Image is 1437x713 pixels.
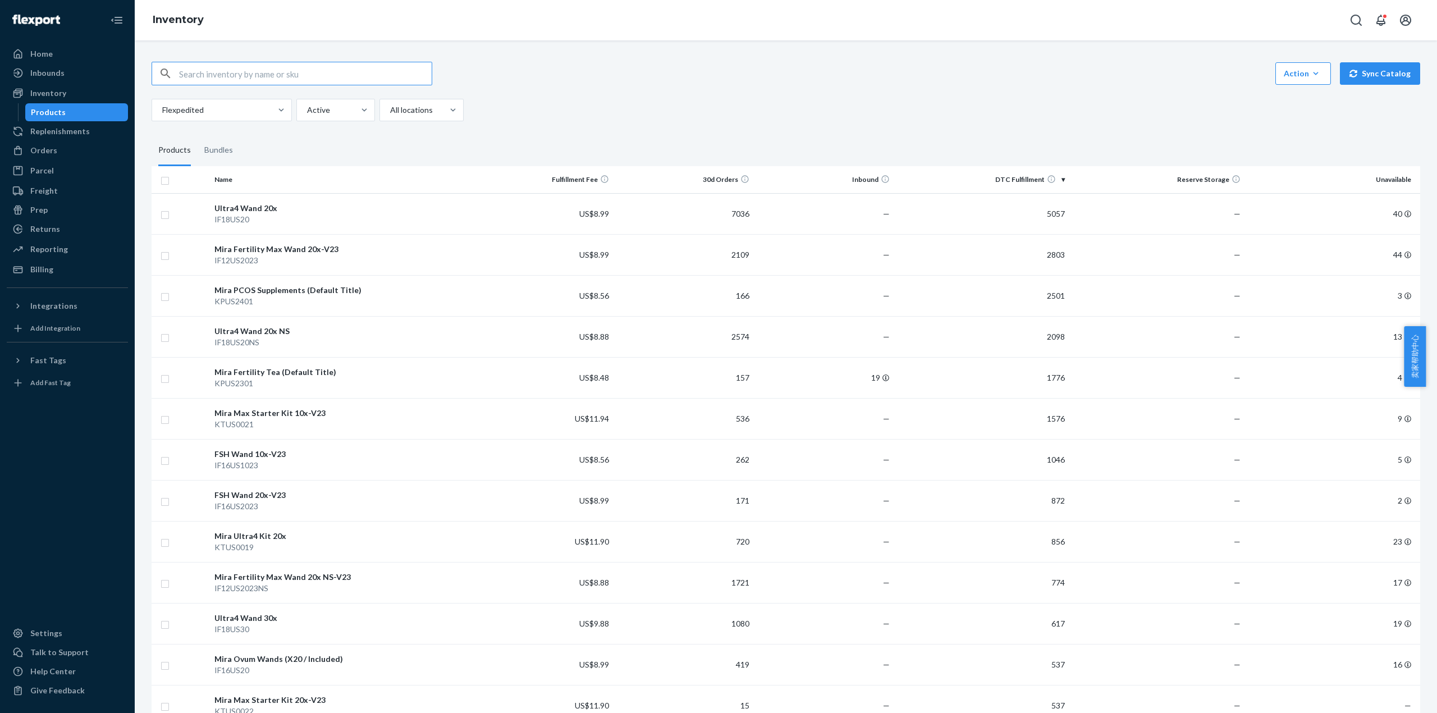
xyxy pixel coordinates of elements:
span: US$8.99 [579,660,609,669]
span: — [883,496,890,505]
span: US$8.99 [579,496,609,505]
div: Billing [30,264,53,275]
input: All locations [389,104,390,116]
span: — [1234,414,1241,423]
th: Name [210,166,473,193]
div: IF18US20 [214,214,469,225]
div: Settings [30,628,62,639]
td: 1080 [614,603,754,644]
div: Mira Ovum Wands (X20 / Included) [214,653,469,665]
th: 30d Orders [614,166,754,193]
a: Parcel [7,162,128,180]
div: Integrations [30,300,77,312]
input: Search inventory by name or sku [179,62,432,85]
td: 872 [894,480,1069,521]
td: 40 [1245,193,1420,234]
span: US$8.56 [579,291,609,300]
div: IF16US1023 [214,460,469,471]
td: 1576 [894,398,1069,439]
span: — [1234,373,1241,382]
th: DTC Fulfillment [894,166,1069,193]
button: Action [1275,62,1331,85]
td: 157 [614,357,754,398]
button: Give Feedback [7,682,128,700]
div: Mira PCOS Supplements (Default Title) [214,285,469,296]
ol: breadcrumbs [144,4,213,36]
div: Inventory [30,88,66,99]
a: Inbounds [7,64,128,82]
div: IF16US20 [214,665,469,676]
td: 2803 [894,234,1069,275]
td: 774 [894,562,1069,603]
span: — [883,455,890,464]
span: — [1234,496,1241,505]
span: — [1234,619,1241,628]
td: 23 [1245,521,1420,562]
a: Talk to Support [7,643,128,661]
div: Mira Max Starter Kit 10x-V23 [214,408,469,419]
td: 5 [1245,439,1420,480]
div: Orders [30,145,57,156]
td: 2574 [614,316,754,357]
td: 537 [894,644,1069,685]
div: Products [31,107,66,118]
div: KTUS0021 [214,419,469,430]
div: FSH Wand 20x-V23 [214,490,469,501]
div: Reporting [30,244,68,255]
a: Settings [7,624,128,642]
div: Mira Max Starter Kit 20x-V23 [214,694,469,706]
button: Close Navigation [106,9,128,31]
td: 19 [1245,603,1420,644]
a: Prep [7,201,128,219]
td: 1721 [614,562,754,603]
div: Mira Fertility Max Wand 20x NS-V23 [214,572,469,583]
button: Open Search Box [1345,9,1367,31]
td: 44 [1245,234,1420,275]
span: — [883,701,890,710]
button: 卖家帮助中心 [1404,326,1426,387]
button: Fast Tags [7,351,128,369]
td: 536 [614,398,754,439]
td: 9 [1245,398,1420,439]
div: Bundles [204,135,233,166]
div: Add Integration [30,323,80,333]
div: Prep [30,204,48,216]
span: — [883,209,890,218]
span: — [1234,332,1241,341]
span: — [883,332,890,341]
span: — [1234,291,1241,300]
a: Help Center [7,662,128,680]
span: — [883,660,890,669]
span: — [1234,578,1241,587]
td: 2 [1245,480,1420,521]
span: US$8.88 [579,578,609,587]
span: — [1234,701,1241,710]
div: KPUS2301 [214,378,469,389]
div: IF18US30 [214,624,469,635]
div: Returns [30,223,60,235]
div: IF18US20NS [214,337,469,348]
div: Products [158,135,191,166]
a: Replenishments [7,122,128,140]
a: Inventory [153,13,204,26]
span: — [1234,209,1241,218]
div: KPUS2401 [214,296,469,307]
div: Ultra4 Wand 30x [214,613,469,624]
div: Help Center [30,666,76,677]
th: Fulfillment Fee [473,166,614,193]
div: FSH Wand 10x-V23 [214,449,469,460]
th: Unavailable [1245,166,1420,193]
div: IF12US2023NS [214,583,469,594]
td: 4 [1245,357,1420,398]
div: Freight [30,185,58,196]
a: Add Fast Tag [7,374,128,392]
span: — [1234,537,1241,546]
td: 19 [754,357,894,398]
div: Fast Tags [30,355,66,366]
div: Mira Fertility Max Wand 20x-V23 [214,244,469,255]
div: Add Fast Tag [30,378,71,387]
span: — [883,250,890,259]
td: 5057 [894,193,1069,234]
a: Freight [7,182,128,200]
